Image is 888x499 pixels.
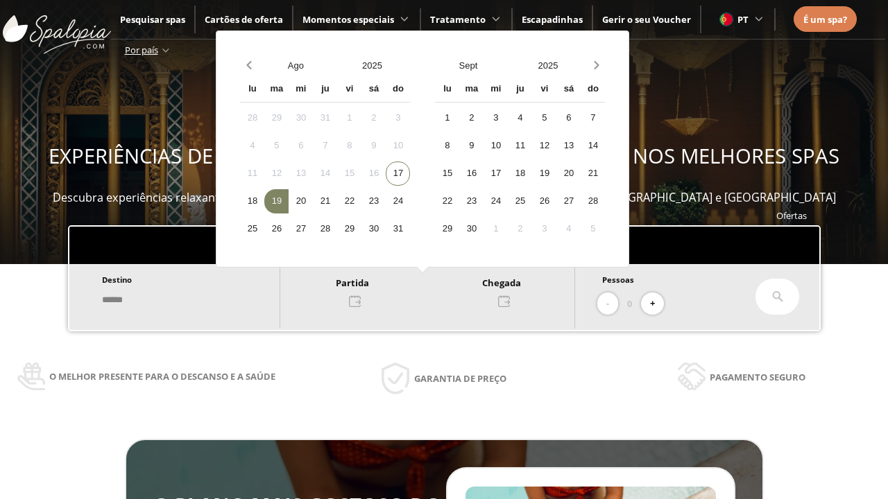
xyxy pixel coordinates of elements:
div: 5 [581,217,605,241]
div: ju [313,78,337,102]
div: 12 [532,134,556,158]
div: 5 [532,106,556,130]
a: Pesquisar spas [120,13,185,26]
div: 28 [240,106,264,130]
span: 0 [627,296,632,311]
div: 29 [435,217,459,241]
button: + [641,292,664,315]
span: Gerir o seu Voucher [602,13,691,26]
span: Por país [125,44,158,56]
a: Ofertas [776,209,807,222]
div: 21 [581,161,605,186]
span: Descubra experiências relaxantes, desfrute e ofereça momentos de bem-estar em mais de 400 spas em... [53,190,836,205]
div: 9 [459,134,484,158]
div: 13 [289,161,313,186]
div: 12 [264,161,289,186]
div: 8 [435,134,459,158]
div: 25 [240,217,264,241]
div: 8 [337,134,361,158]
div: 4 [240,134,264,158]
a: Cartões de oferta [205,13,283,26]
button: Open months overlay [428,53,508,78]
span: Destino [102,274,132,285]
button: Open years overlay [334,53,410,78]
div: 4 [508,106,532,130]
div: 20 [289,189,313,213]
div: mi [289,78,313,102]
div: Calendar wrapper [240,78,410,241]
div: 7 [581,106,605,130]
div: 14 [581,134,605,158]
div: 3 [484,106,508,130]
div: ju [508,78,532,102]
div: 9 [361,134,386,158]
div: 17 [484,161,508,186]
div: 18 [240,189,264,213]
div: 19 [532,161,556,186]
img: ImgLogoSpalopia.BvClDcEz.svg [3,1,111,54]
div: 14 [313,161,337,186]
div: 19 [264,189,289,213]
div: 16 [459,161,484,186]
div: mi [484,78,508,102]
div: 21 [313,189,337,213]
div: 23 [459,189,484,213]
div: 18 [508,161,532,186]
div: sá [361,78,386,102]
div: 6 [556,106,581,130]
div: 31 [313,106,337,130]
div: ma [459,78,484,102]
div: sá [556,78,581,102]
div: 13 [556,134,581,158]
div: 29 [337,217,361,241]
a: É um spa? [803,12,847,27]
button: Open years overlay [508,53,588,78]
div: ma [264,78,289,102]
span: O melhor presente para o descanso e a saúde [49,369,275,384]
div: 22 [337,189,361,213]
div: 16 [361,161,386,186]
span: Pessoas [602,274,634,285]
div: 22 [435,189,459,213]
div: 4 [556,217,581,241]
div: 28 [581,189,605,213]
div: 20 [556,161,581,186]
div: 10 [386,134,410,158]
div: 27 [556,189,581,213]
div: 24 [484,189,508,213]
div: 2 [361,106,386,130]
span: EXPERIÊNCIAS DE BEM-ESTAR PARA OFERECER E APROVEITAR NOS MELHORES SPAS [49,142,839,170]
div: 25 [508,189,532,213]
div: 2 [459,106,484,130]
div: 30 [289,106,313,130]
div: Calendar days [435,106,605,241]
div: 7 [313,134,337,158]
div: Calendar days [240,106,410,241]
div: 1 [484,217,508,241]
div: 30 [361,217,386,241]
div: 1 [435,106,459,130]
div: 24 [386,189,410,213]
span: Garantia de preço [414,371,506,386]
div: 2 [508,217,532,241]
button: Previous month [240,53,257,78]
div: 31 [386,217,410,241]
div: do [386,78,410,102]
div: Calendar wrapper [435,78,605,241]
div: 30 [459,217,484,241]
div: 1 [337,106,361,130]
div: 26 [264,217,289,241]
a: Escapadinhas [522,13,583,26]
div: 6 [289,134,313,158]
button: Open months overlay [257,53,334,78]
div: 15 [337,161,361,186]
div: lu [240,78,264,102]
div: 10 [484,134,508,158]
div: 17 [386,161,410,186]
div: vi [337,78,361,102]
div: 11 [508,134,532,158]
button: - [597,292,618,315]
